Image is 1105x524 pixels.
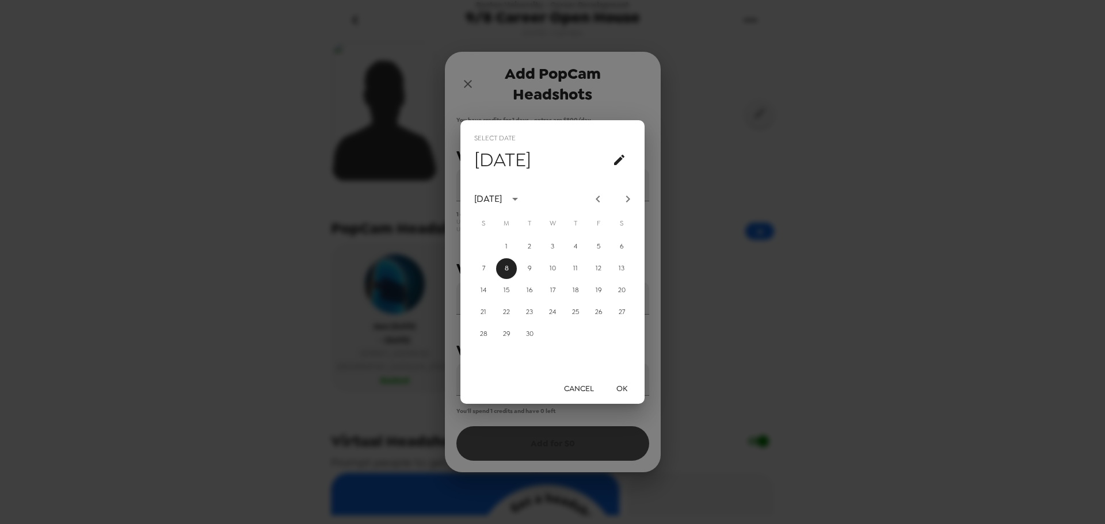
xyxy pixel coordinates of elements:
[611,212,632,235] span: Saturday
[542,236,563,257] button: 3
[519,258,540,279] button: 9
[611,236,632,257] button: 6
[611,258,632,279] button: 13
[519,280,540,301] button: 16
[474,129,516,148] span: Select date
[519,236,540,257] button: 2
[496,258,517,279] button: 8
[565,280,586,301] button: 18
[565,302,586,323] button: 25
[505,189,525,209] button: calendar view is open, switch to year view
[588,302,609,323] button: 26
[542,280,563,301] button: 17
[473,258,494,279] button: 7
[611,302,632,323] button: 27
[603,378,640,399] button: OK
[496,302,517,323] button: 22
[542,258,563,279] button: 10
[473,324,494,345] button: 28
[496,212,517,235] span: Monday
[588,189,608,209] button: Previous month
[559,378,599,399] button: Cancel
[588,258,609,279] button: 12
[588,236,609,257] button: 5
[608,148,631,171] button: calendar view is open, go to text input view
[588,280,609,301] button: 19
[473,212,494,235] span: Sunday
[542,302,563,323] button: 24
[474,192,502,206] div: [DATE]
[565,212,586,235] span: Thursday
[565,236,586,257] button: 4
[496,236,517,257] button: 1
[519,302,540,323] button: 23
[618,189,638,209] button: Next month
[473,302,494,323] button: 21
[473,280,494,301] button: 14
[474,148,531,172] h4: [DATE]
[565,258,586,279] button: 11
[519,324,540,345] button: 30
[611,280,632,301] button: 20
[588,212,609,235] span: Friday
[519,212,540,235] span: Tuesday
[496,280,517,301] button: 15
[496,324,517,345] button: 29
[542,212,563,235] span: Wednesday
